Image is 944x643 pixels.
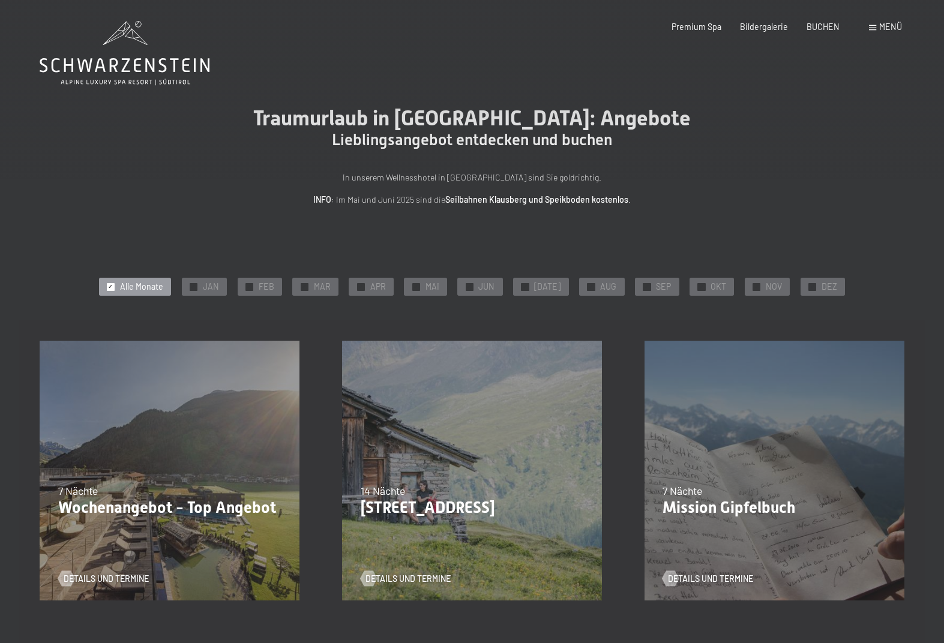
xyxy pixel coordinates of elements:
[656,281,671,293] span: SEP
[589,283,594,290] span: ✓
[425,281,439,293] span: MAI
[358,283,363,290] span: ✓
[247,283,251,290] span: ✓
[203,281,219,293] span: JAN
[191,283,196,290] span: ✓
[108,283,113,290] span: ✓
[663,498,886,518] p: Mission Gipfelbuch
[663,484,702,497] span: 7 Nächte
[58,573,149,585] a: Details und Termine
[445,194,628,205] strong: Seilbahnen Klausberg und Speikboden kostenlos
[370,281,386,293] span: APR
[699,283,704,290] span: ✓
[208,193,736,207] p: : Im Mai und Juni 2025 sind die .
[64,573,149,585] span: Details und Termine
[413,283,418,290] span: ✓
[754,283,759,290] span: ✓
[332,131,612,149] span: Lieblingsangebot entdecken und buchen
[711,281,726,293] span: OKT
[534,281,561,293] span: [DATE]
[120,281,163,293] span: Alle Monate
[807,22,840,32] a: BUCHEN
[361,498,584,518] p: [STREET_ADDRESS]
[766,281,782,293] span: NOV
[208,171,736,185] p: In unserem Wellnesshotel in [GEOGRAPHIC_DATA] sind Sie goldrichtig.
[810,283,815,290] span: ✓
[314,281,331,293] span: MAR
[645,283,649,290] span: ✓
[672,22,721,32] a: Premium Spa
[259,281,274,293] span: FEB
[58,484,98,497] span: 7 Nächte
[600,281,616,293] span: AUG
[668,573,753,585] span: Details und Termine
[253,106,691,130] span: Traumurlaub in [GEOGRAPHIC_DATA]: Angebote
[361,484,405,497] span: 14 Nächte
[313,194,331,205] strong: INFO
[467,283,472,290] span: ✓
[822,281,837,293] span: DEZ
[302,283,307,290] span: ✓
[523,283,528,290] span: ✓
[740,22,788,32] a: Bildergalerie
[663,573,753,585] a: Details und Termine
[365,573,451,585] span: Details und Termine
[478,281,495,293] span: JUN
[361,573,451,585] a: Details und Termine
[58,498,281,518] p: Wochenangebot - Top Angebot
[879,22,902,32] span: Menü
